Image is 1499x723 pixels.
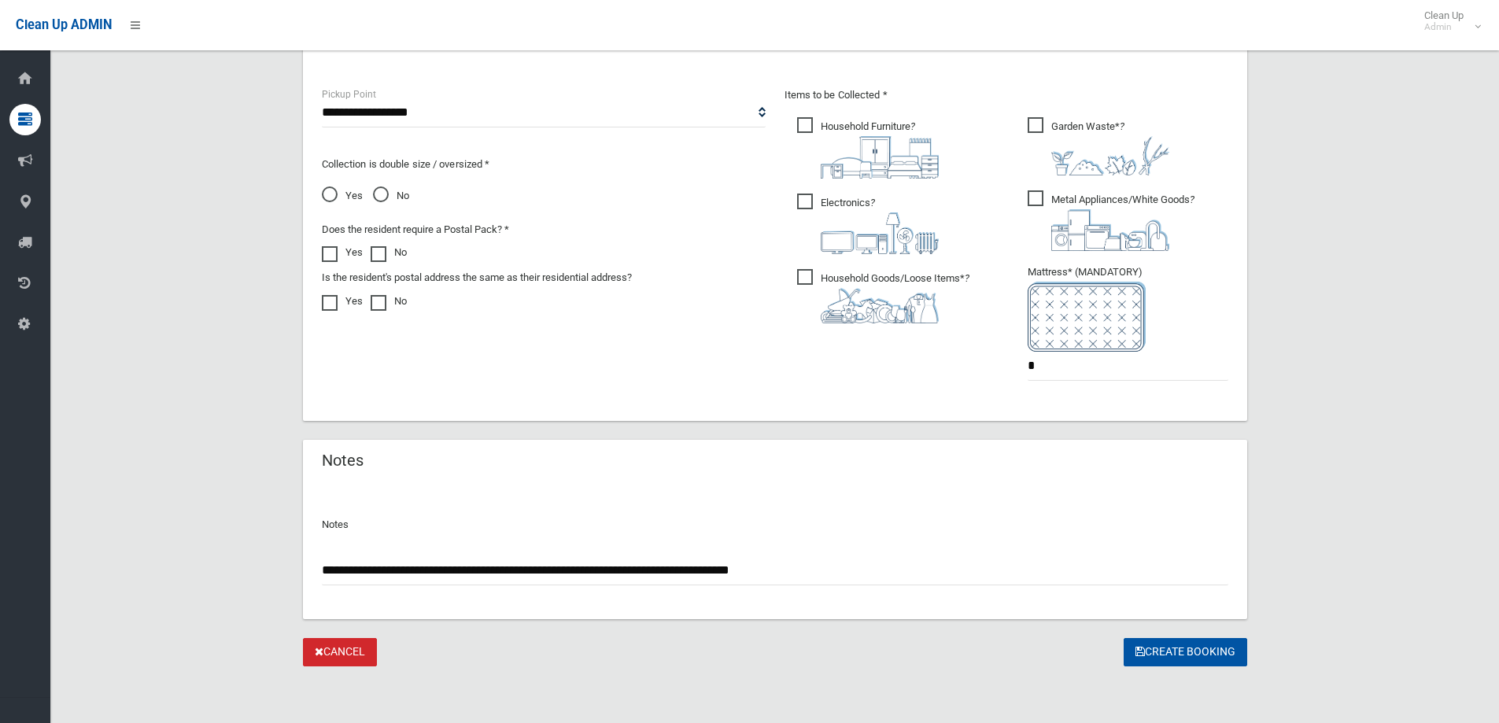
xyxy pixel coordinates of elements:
[1416,9,1479,33] span: Clean Up
[821,197,939,254] i: ?
[1028,190,1194,251] span: Metal Appliances/White Goods
[371,292,407,311] label: No
[821,272,969,323] i: ?
[797,117,939,179] span: Household Furniture
[373,186,409,205] span: No
[821,120,939,179] i: ?
[821,212,939,254] img: 394712a680b73dbc3d2a6a3a7ffe5a07.png
[16,17,112,32] span: Clean Up ADMIN
[797,194,939,254] span: Electronics
[1028,117,1169,175] span: Garden Waste*
[303,445,382,476] header: Notes
[821,136,939,179] img: aa9efdbe659d29b613fca23ba79d85cb.png
[1051,194,1194,251] i: ?
[1051,209,1169,251] img: 36c1b0289cb1767239cdd3de9e694f19.png
[1124,638,1247,667] button: Create Booking
[821,288,939,323] img: b13cc3517677393f34c0a387616ef184.png
[1028,266,1228,352] span: Mattress* (MANDATORY)
[797,269,969,323] span: Household Goods/Loose Items*
[1051,136,1169,175] img: 4fd8a5c772b2c999c83690221e5242e0.png
[1028,282,1146,352] img: e7408bece873d2c1783593a074e5cb2f.png
[322,186,363,205] span: Yes
[371,243,407,262] label: No
[322,243,363,262] label: Yes
[322,515,1228,534] p: Notes
[322,155,766,174] p: Collection is double size / oversized *
[1424,21,1464,33] small: Admin
[785,86,1228,105] p: Items to be Collected *
[322,268,632,287] label: Is the resident's postal address the same as their residential address?
[1051,120,1169,175] i: ?
[322,292,363,311] label: Yes
[303,638,377,667] a: Cancel
[322,220,509,239] label: Does the resident require a Postal Pack? *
